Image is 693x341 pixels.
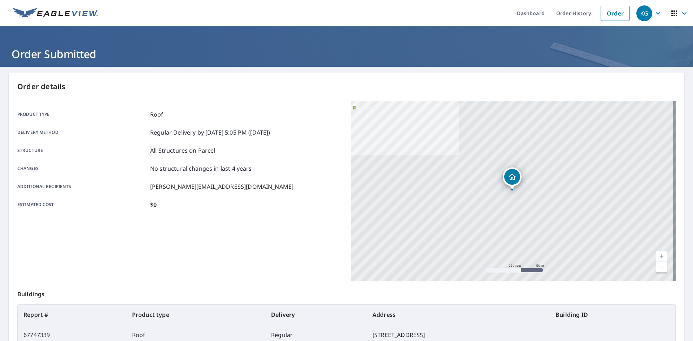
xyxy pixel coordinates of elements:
[17,182,147,191] p: Additional recipients
[150,128,270,137] p: Regular Delivery by [DATE] 5:05 PM ([DATE])
[17,200,147,209] p: Estimated cost
[18,305,126,325] th: Report #
[126,305,265,325] th: Product type
[150,146,215,155] p: All Structures on Parcel
[13,8,98,19] img: EV Logo
[150,182,293,191] p: [PERSON_NAME][EMAIL_ADDRESS][DOMAIN_NAME]
[503,167,522,190] div: Dropped pin, building 1, Residential property, 16415 135th Ave E Puyallup, WA 98374
[550,305,675,325] th: Building ID
[656,251,667,262] a: Current Level 17, Zoom In
[17,281,676,304] p: Buildings
[150,200,157,209] p: $0
[636,5,652,21] div: KG
[9,47,684,61] h1: Order Submitted
[17,128,147,137] p: Delivery method
[656,262,667,272] a: Current Level 17, Zoom Out
[150,110,164,119] p: Roof
[601,6,630,21] a: Order
[17,110,147,119] p: Product type
[17,81,676,92] p: Order details
[265,305,367,325] th: Delivery
[150,164,252,173] p: No structural changes in last 4 years
[17,164,147,173] p: Changes
[17,146,147,155] p: Structure
[367,305,550,325] th: Address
